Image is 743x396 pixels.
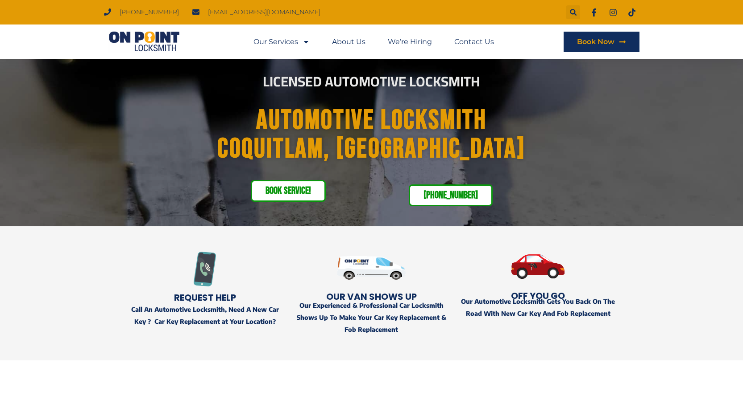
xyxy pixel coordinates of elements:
h1: Automotive Locksmith Coquitlam, [GEOGRAPHIC_DATA] [131,106,612,163]
p: Our Experienced & Professional Car Locksmith Shows Up To Make Your Car Key Replacement & Fob Repl... [293,299,450,336]
span: [PHONE_NUMBER] [423,190,478,200]
a: About Us [332,32,365,52]
a: [PHONE_NUMBER] [409,184,493,206]
img: Automotive Locksmith Coquitlam, BC 1 [337,240,406,296]
a: Book Now [564,32,639,52]
span: [PHONE_NUMBER] [117,6,179,18]
img: Call for Emergency Locksmith Services Help in Coquitlam Tri-cities [187,252,222,286]
a: We’re Hiring [388,32,432,52]
p: Our Automotive Locksmith Gets You Back On The Road With New Car Key And Fob Replacement [459,295,617,319]
div: Search [566,5,580,19]
a: Our Services [253,32,310,52]
h2: Off You Go [459,291,617,300]
a: Book service! [251,180,326,202]
a: Contact Us [454,32,494,52]
h2: OUR VAN Shows Up [293,292,450,301]
span: [EMAIL_ADDRESS][DOMAIN_NAME] [206,6,320,18]
span: Book service! [266,186,311,196]
span: Book Now [577,38,614,45]
p: Call An Automotive Locksmith, Need A New Car Key ? Car Key Replacement at Your Location? [126,303,284,327]
h2: Request Help [126,293,284,302]
nav: Menu [253,32,494,52]
h2: Licensed Automotive Locksmith [125,75,618,89]
img: Automotive Locksmith Coquitlam, BC 2 [459,240,617,294]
